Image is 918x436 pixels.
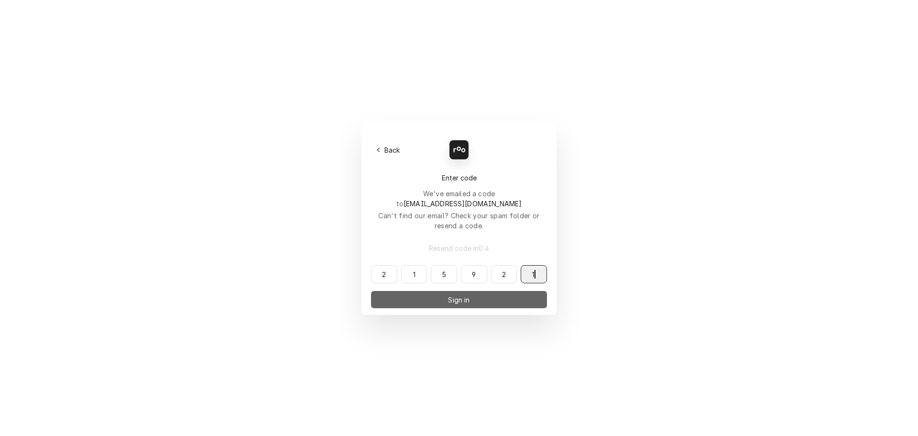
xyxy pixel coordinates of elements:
[371,189,547,209] div: We've emailed a code
[371,143,406,157] button: Back
[371,239,547,257] button: Resend code in0:4
[382,145,402,155] span: Back
[446,295,471,305] span: Sign in
[371,173,547,183] div: Enter code
[371,291,547,308] button: Sign in
[396,200,522,208] span: to
[371,211,547,231] div: Can't find our email? Check your spam folder or resend a code.
[404,200,522,208] span: [EMAIL_ADDRESS][DOMAIN_NAME]
[427,243,491,253] span: Resend code in 0 : 4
